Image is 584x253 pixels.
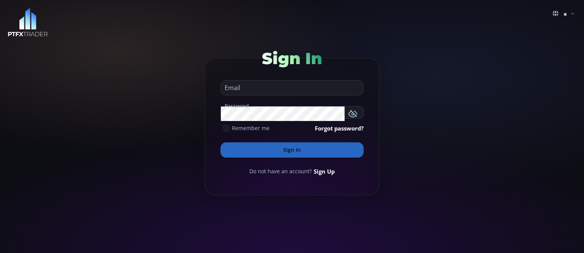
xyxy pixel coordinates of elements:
button: Sign In [220,142,364,158]
a: Sign Up [314,167,335,176]
span: Sign In [262,48,322,68]
a: Forgot password? [315,124,364,132]
div: Do not have an account? [220,167,364,176]
img: LOGO [8,8,48,37]
span: Remember me [232,124,270,132]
